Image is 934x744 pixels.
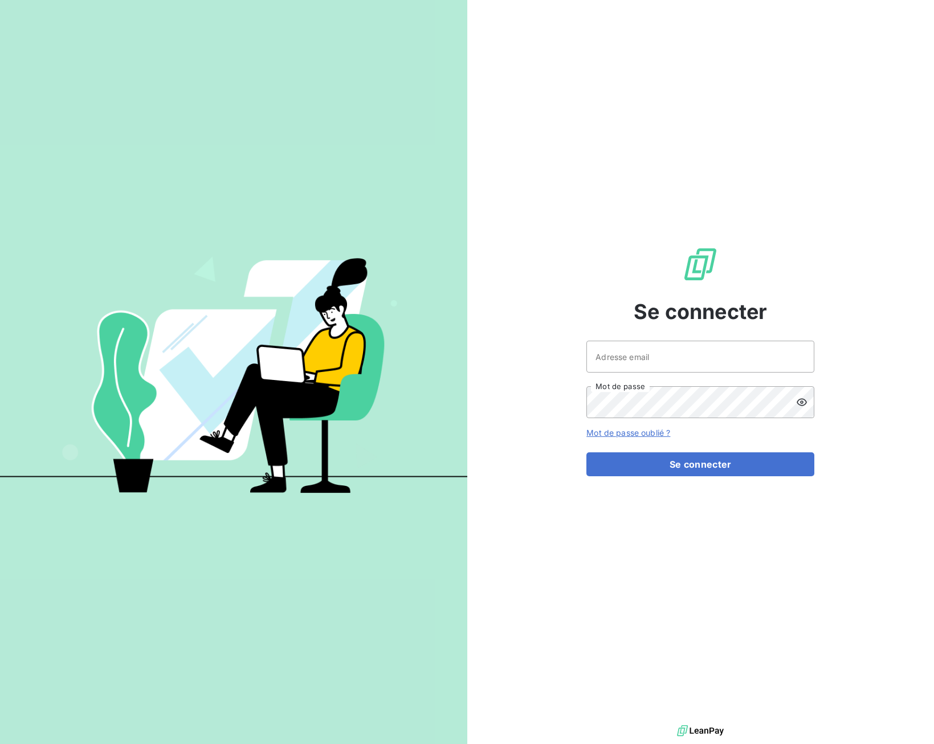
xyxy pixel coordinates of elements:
a: Mot de passe oublié ? [586,428,670,438]
img: Logo LeanPay [682,246,719,283]
img: logo [677,722,724,739]
input: placeholder [586,341,814,373]
span: Se connecter [634,296,767,327]
button: Se connecter [586,452,814,476]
